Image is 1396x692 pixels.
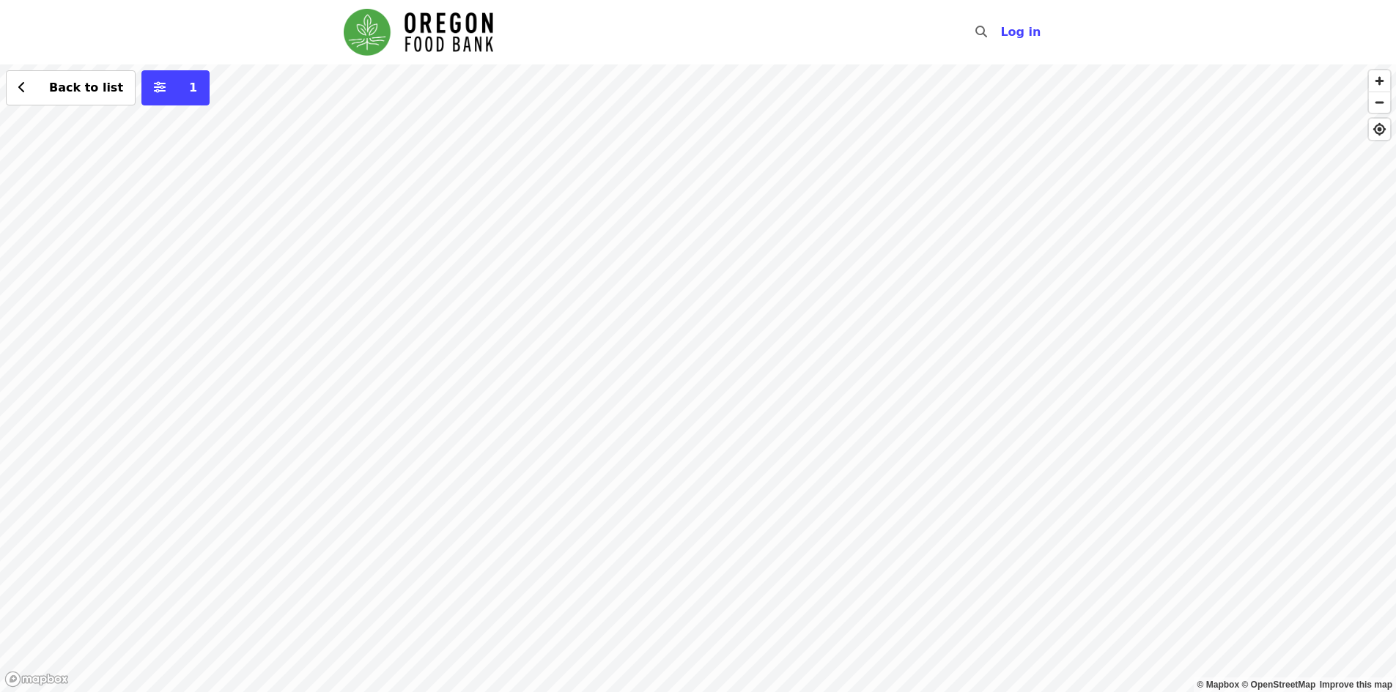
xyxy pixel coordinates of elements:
[989,18,1052,47] button: Log in
[996,15,1008,50] input: Search
[1369,119,1390,140] button: Find My Location
[1369,70,1390,92] button: Zoom In
[1000,25,1041,39] span: Log in
[6,70,136,105] button: Back to list
[154,81,166,94] i: sliders-h icon
[4,671,69,688] a: Mapbox logo
[189,81,197,94] span: 1
[1320,680,1392,690] a: Map feedback
[49,81,123,94] span: Back to list
[141,70,210,105] button: More filters (1 selected)
[18,81,26,94] i: chevron-left icon
[975,25,987,39] i: search icon
[1241,680,1315,690] a: OpenStreetMap
[344,9,493,56] img: Oregon Food Bank - Home
[1369,92,1390,113] button: Zoom Out
[1197,680,1240,690] a: Mapbox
